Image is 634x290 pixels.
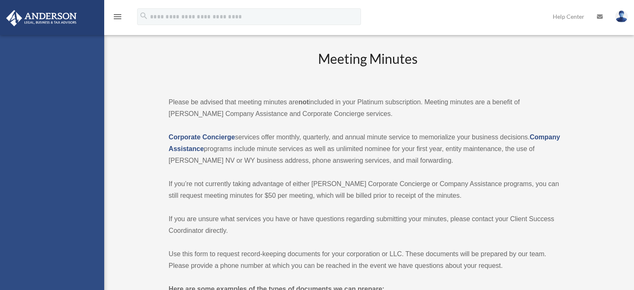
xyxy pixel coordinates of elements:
p: services offer monthly, quarterly, and annual minute service to memorialize your business decisio... [169,131,568,166]
i: search [139,11,148,20]
p: If you’re not currently taking advantage of either [PERSON_NAME] Corporate Concierge or Company A... [169,178,568,202]
a: Company Assistance [169,134,560,152]
strong: not [298,98,309,106]
i: menu [113,12,123,22]
p: If you are unsure what services you have or have questions regarding submitting your minutes, ple... [169,213,568,237]
img: Anderson Advisors Platinum Portal [4,10,79,26]
p: Please be advised that meeting minutes are included in your Platinum subscription. Meeting minute... [169,96,568,120]
img: User Pic [615,10,628,23]
a: Corporate Concierge [169,134,235,141]
a: menu [113,15,123,22]
p: Use this form to request record-keeping documents for your corporation or LLC. These documents wi... [169,248,568,272]
h2: Meeting Minutes [169,50,568,84]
